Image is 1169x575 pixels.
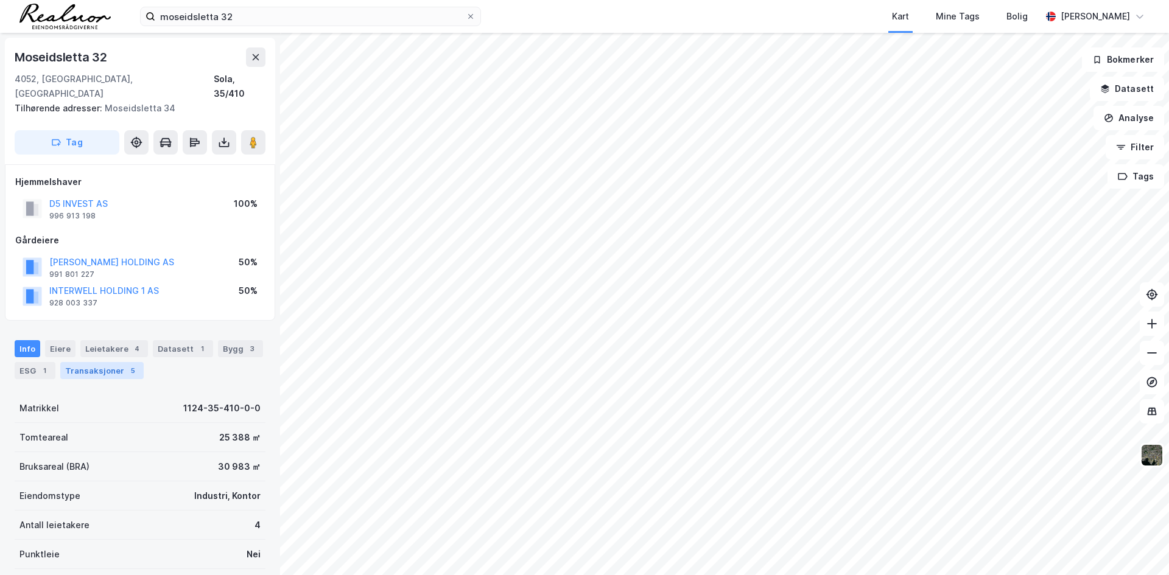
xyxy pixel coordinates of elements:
div: Leietakere [80,340,148,357]
button: Bokmerker [1082,47,1164,72]
div: [PERSON_NAME] [1061,9,1130,24]
div: 50% [239,284,258,298]
img: realnor-logo.934646d98de889bb5806.png [19,4,111,29]
button: Datasett [1090,77,1164,101]
div: Datasett [153,340,213,357]
div: Transaksjoner [60,362,144,379]
div: 25 388 ㎡ [219,430,261,445]
div: 1 [196,343,208,355]
div: 4 [255,518,261,532]
div: ESG [15,362,55,379]
div: 100% [234,197,258,211]
div: Tomteareal [19,430,68,445]
div: Industri, Kontor [194,489,261,503]
div: Bygg [218,340,263,357]
div: 996 913 198 [49,211,96,221]
span: Tilhørende adresser: [15,103,105,113]
button: Tag [15,130,119,155]
input: Søk på adresse, matrikkel, gårdeiere, leietakere eller personer [155,7,466,26]
button: Tags [1108,164,1164,189]
div: 991 801 227 [49,270,94,279]
div: 928 003 337 [49,298,97,308]
div: 4 [131,343,143,355]
div: Nei [247,547,261,562]
div: Bolig [1006,9,1028,24]
div: Moseidsletta 32 [15,47,110,67]
img: 9k= [1140,444,1164,467]
div: Punktleie [19,547,60,562]
div: Mine Tags [936,9,980,24]
div: 50% [239,255,258,270]
div: Sola, 35/410 [214,72,265,101]
div: Gårdeiere [15,233,265,248]
div: Kontrollprogram for chat [1108,517,1169,575]
div: Eiere [45,340,75,357]
div: Info [15,340,40,357]
div: 30 983 ㎡ [218,459,261,474]
button: Analyse [1094,106,1164,130]
div: Bruksareal (BRA) [19,459,90,474]
div: Moseidsletta 34 [15,101,256,116]
div: Antall leietakere [19,518,90,532]
div: Eiendomstype [19,489,80,503]
div: Matrikkel [19,401,59,416]
div: 3 [246,343,258,355]
div: Kart [892,9,909,24]
div: 1 [38,364,51,377]
div: 1124-35-410-0-0 [183,401,261,416]
iframe: Chat Widget [1108,517,1169,575]
button: Filter [1106,135,1164,159]
div: 5 [127,364,139,377]
div: 4052, [GEOGRAPHIC_DATA], [GEOGRAPHIC_DATA] [15,72,214,101]
div: Hjemmelshaver [15,175,265,189]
